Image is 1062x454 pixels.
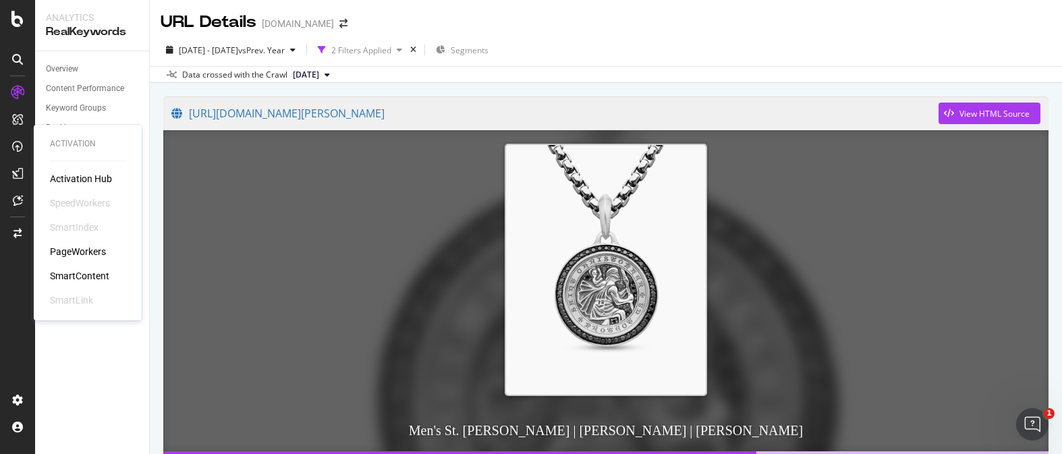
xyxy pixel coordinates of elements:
div: SmartLink [50,293,93,307]
a: Keyword Groups [46,101,140,115]
div: SpeedWorkers [50,196,110,210]
button: [DATE] [287,67,335,83]
a: SmartContent [50,269,109,283]
h3: Men's St. [PERSON_NAME] | [PERSON_NAME] | [PERSON_NAME] [163,409,1049,451]
div: Keyword Groups [46,101,106,115]
div: Content Performance [46,82,124,96]
span: 1 [1044,408,1055,419]
a: Activation Hub [50,172,112,186]
button: View HTML Source [939,103,1040,124]
span: vs Prev. Year [238,45,285,56]
div: [DOMAIN_NAME] [262,17,334,30]
div: RealKeywords [46,24,138,40]
div: arrow-right-arrow-left [339,19,347,28]
button: 2 Filters Applied [312,39,408,61]
button: Segments [430,39,494,61]
button: [DATE] - [DATE]vsPrev. Year [161,39,301,61]
div: Ranking [46,121,76,135]
a: Content Performance [46,82,140,96]
a: Overview [46,62,140,76]
img: Men's St. Christopher Amulet | Sterling Silver | David Yurman [505,144,707,396]
span: [DATE] - [DATE] [179,45,238,56]
div: SmartIndex [50,221,99,234]
div: Overview [46,62,78,76]
div: URL Details [161,11,256,34]
div: Activation [50,138,125,150]
a: [URL][DOMAIN_NAME][PERSON_NAME] [171,96,939,130]
a: Ranking [46,121,140,135]
div: Data crossed with the Crawl [182,69,287,81]
div: times [408,43,419,57]
span: 2025 Sep. 8th [293,69,319,81]
div: Analytics [46,11,138,24]
a: PageWorkers [50,245,106,258]
span: Segments [451,45,488,56]
div: View HTML Source [959,108,1030,119]
iframe: Intercom live chat [1016,408,1049,441]
div: 2 Filters Applied [331,45,391,56]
